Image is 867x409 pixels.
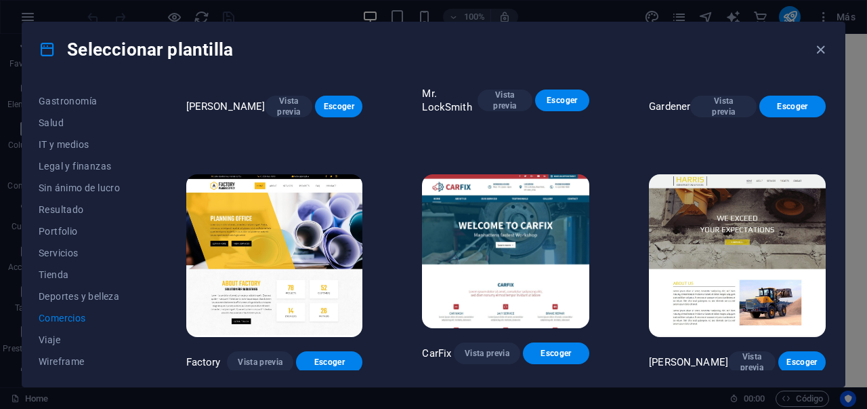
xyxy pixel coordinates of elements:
span: Portfolio [39,226,127,237]
button: Tienda [39,264,127,286]
img: CarFix [422,174,589,328]
span: Resultado [39,204,127,215]
p: CarFix [422,347,451,360]
button: Escoger [296,351,362,373]
button: Vista previa [454,343,520,364]
button: IT y medios [39,134,127,155]
button: Portfolio [39,220,127,242]
span: Vista previa [276,96,301,117]
span: Vista previa [238,357,282,368]
button: Salud [39,112,127,134]
span: Vista previa [739,351,765,373]
button: Sin ánimo de lucro [39,177,127,199]
span: Escoger [789,357,815,368]
span: Sin ánimo de lucro [39,182,127,193]
button: Vista previa [728,351,776,373]
button: Viaje [39,329,127,351]
h4: Seleccionar plantilla [39,39,233,60]
button: Gastronomía [39,90,127,112]
span: Gastronomía [39,96,127,106]
button: Servicios [39,242,127,264]
button: Escoger [523,343,589,364]
span: Escoger [307,357,352,368]
span: Deportes y belleza [39,291,127,302]
span: Tienda [39,269,127,280]
button: Vista previa [690,96,757,117]
span: Vista previa [465,348,509,359]
span: IT y medios [39,139,127,150]
button: Legal y finanzas [39,155,127,177]
p: Factory [186,355,221,369]
span: Vista previa [488,90,522,111]
span: Escoger [326,101,352,112]
span: Comercios [39,313,127,324]
button: Escoger [759,96,826,117]
span: Legal y finanzas [39,161,127,172]
button: Vista previa [265,96,312,117]
span: Wireframe [39,356,127,367]
button: Escoger [535,90,590,111]
span: Escoger [534,348,578,359]
img: Factory [186,174,363,337]
span: Escoger [546,95,579,106]
span: Salud [39,117,127,128]
img: Harris [649,174,826,337]
button: Comercios [39,307,127,329]
button: Resultado [39,199,127,220]
span: Servicios [39,248,127,258]
p: [PERSON_NAME] [649,355,728,369]
button: Escoger [778,351,826,373]
button: Vista previa [478,90,532,111]
button: Wireframe [39,351,127,372]
button: Deportes y belleza [39,286,127,307]
span: Vista previa [701,96,746,117]
p: Mr. LockSmith [422,87,478,114]
span: Viaje [39,334,127,345]
span: Escoger [770,101,815,112]
button: Vista previa [227,351,293,373]
p: [PERSON_NAME] [186,100,266,113]
button: Escoger [315,96,362,117]
p: Gardener [649,100,690,113]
